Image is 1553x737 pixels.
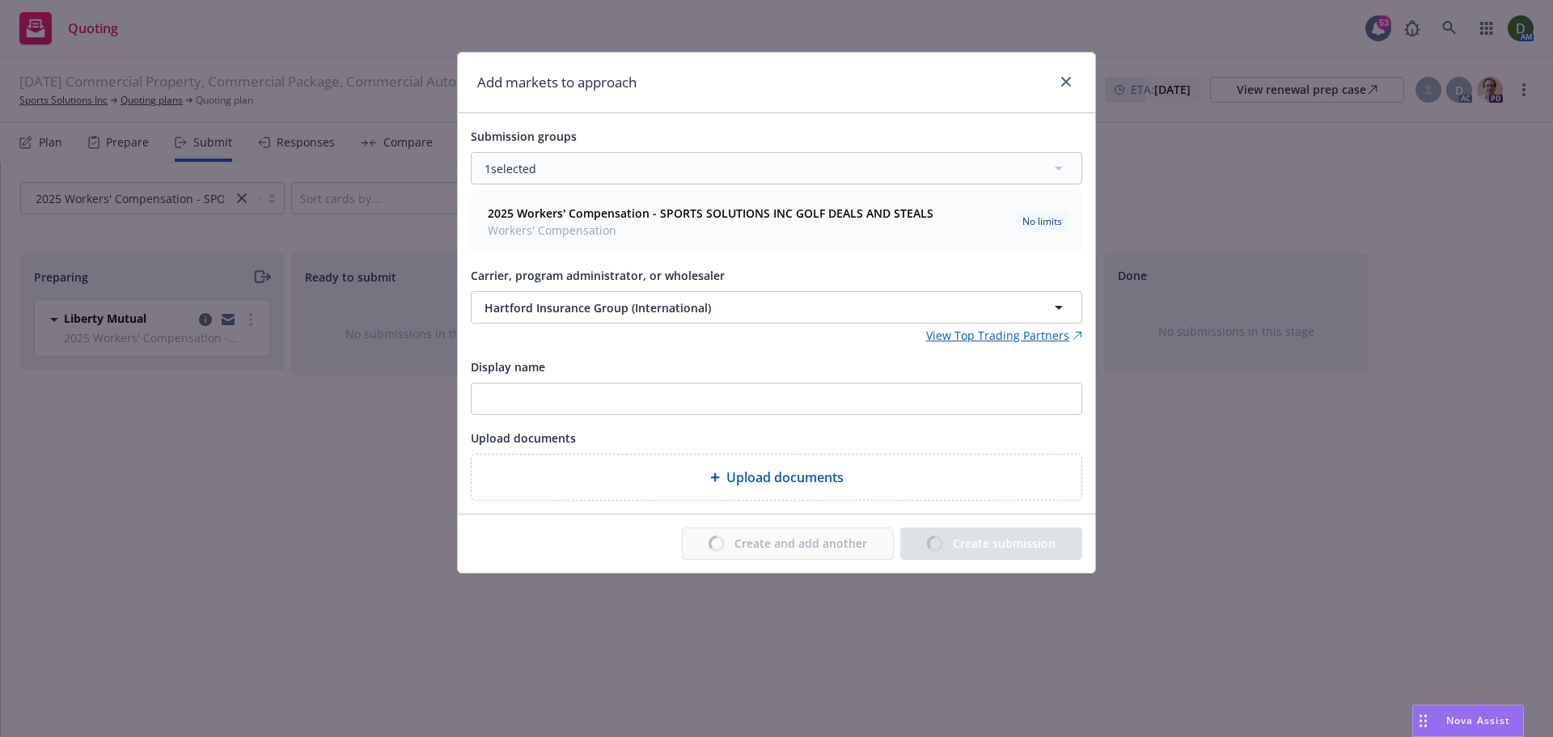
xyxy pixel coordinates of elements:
[1446,714,1510,727] span: Nova Assist
[471,291,1082,324] button: Hartford Insurance Group (International)
[926,327,1082,344] a: View Top Trading Partners
[1413,705,1433,736] div: Drag to move
[471,454,1082,501] div: Upload documents
[471,430,576,446] span: Upload documents
[485,160,536,177] span: 1 selected
[726,468,844,487] span: Upload documents
[488,222,933,239] span: Workers' Compensation
[485,299,992,316] span: Hartford Insurance Group (International)
[471,359,545,375] span: Display name
[1412,705,1524,737] button: Nova Assist
[477,72,637,93] h1: Add markets to approach
[471,268,725,283] span: Carrier, program administrator, or wholesaler
[1022,214,1062,229] span: No limits
[1056,72,1076,91] a: close
[488,205,933,221] strong: 2025 Workers' Compensation - SPORTS SOLUTIONS INC GOLF DEALS AND STEALS
[471,152,1082,184] button: 1selected
[471,129,577,144] span: Submission groups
